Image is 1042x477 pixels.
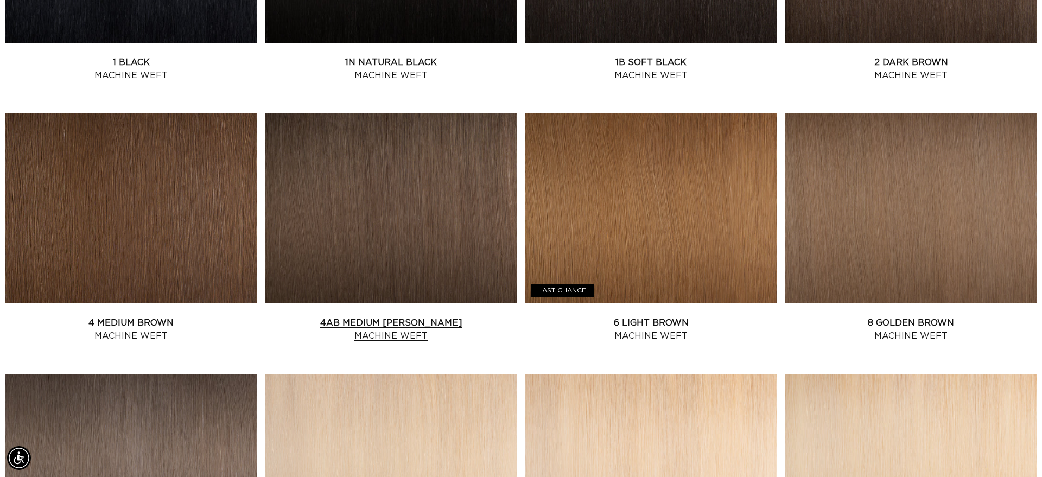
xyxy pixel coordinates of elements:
[265,316,517,342] a: 4AB Medium [PERSON_NAME] Machine Weft
[7,446,31,470] div: Accessibility Menu
[5,56,257,82] a: 1 Black Machine Weft
[988,425,1042,477] iframe: Chat Widget
[265,56,517,82] a: 1N Natural Black Machine Weft
[785,316,1037,342] a: 8 Golden Brown Machine Weft
[525,316,777,342] a: 6 Light Brown Machine Weft
[5,316,257,342] a: 4 Medium Brown Machine Weft
[785,56,1037,82] a: 2 Dark Brown Machine Weft
[525,56,777,82] a: 1B Soft Black Machine Weft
